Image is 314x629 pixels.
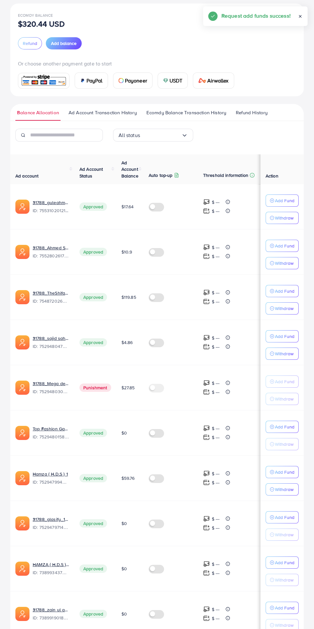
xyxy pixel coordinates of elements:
[79,610,107,618] span: Approved
[125,77,147,84] span: Payoneer
[18,20,65,28] p: $320.44 USD
[33,426,69,440] div: <span class='underline'>Top Fashion Garments</span></br>7529480158269734929
[119,78,124,83] img: card
[15,426,29,440] img: ic-ads-acc.e4c84228.svg
[79,248,107,256] span: Approved
[79,383,111,392] span: Punishment
[17,109,59,116] span: Balance Allocation
[79,474,107,482] span: Approved
[80,78,85,83] img: card
[33,561,69,568] a: HAMZA ( H.D.S ) 2
[33,471,68,477] a: Hamza ( H.D.S ) 1
[198,78,206,83] img: card
[18,60,296,67] p: Or choose another payment gate to start
[275,197,294,204] p: Add Fund
[203,425,210,432] img: top-up amount
[266,257,299,269] button: Withdraw
[18,13,53,18] span: Ecomdy Balance
[33,524,69,530] span: ID: 7529479714629648401
[212,298,220,306] p: $ ---
[212,425,220,432] p: $ ---
[212,615,220,622] p: $ ---
[275,513,294,521] p: Add Fund
[121,294,136,300] span: $119.85
[212,343,220,351] p: $ ---
[121,384,135,391] span: $27.85
[87,77,103,84] span: PayPal
[212,470,220,478] p: $ ---
[119,130,140,140] span: All status
[33,471,69,486] div: <span class='underline'>Hamza ( H.D.S ) 1</span></br>7529479942271336465
[33,290,69,305] div: <span class='underline'>31788_TheShifaam_1757573608688</span></br>7548720269658308626
[203,380,210,386] img: top-up amount
[18,73,70,89] a: card
[266,240,299,252] button: Add Fund
[15,173,39,179] span: Ad account
[121,520,127,527] span: $0
[203,289,210,296] img: top-up amount
[33,569,69,576] span: ID: 7389934378304192513
[203,434,210,441] img: top-up amount
[15,200,29,214] img: ic-ads-acc.e4c84228.svg
[203,615,210,622] img: top-up amount
[203,570,210,576] img: top-up amount
[275,305,293,312] p: Withdraw
[203,479,210,486] img: top-up amount
[121,611,127,617] span: $0
[275,350,293,358] p: Withdraw
[266,194,299,207] button: Add Fund
[121,565,127,572] span: $0
[212,606,220,613] p: $ ---
[15,290,29,304] img: ic-ads-acc.e4c84228.svg
[113,73,153,89] a: cardPayoneer
[203,561,210,567] img: top-up amount
[275,259,293,267] p: Withdraw
[236,109,268,116] span: Refund History
[33,199,69,206] a: 31788_guleahmad_1758593712031
[266,212,299,224] button: Withdraw
[79,293,107,301] span: Approved
[121,339,133,346] span: $4.86
[33,516,69,531] div: <span class='underline'>31788_glasify_1753093613639</span></br>7529479714629648401
[203,208,210,214] img: top-up amount
[275,559,294,566] p: Add Fund
[275,423,294,431] p: Add Fund
[275,531,293,539] p: Withdraw
[33,207,69,214] span: ID: 7553102012141912082
[203,199,210,205] img: top-up amount
[79,166,103,179] span: Ad Account Status
[33,479,69,485] span: ID: 7529479942271336465
[203,515,210,522] img: top-up amount
[193,73,234,89] a: cardAirwallex
[203,171,248,179] p: Threshold information
[33,245,69,251] a: 31788_Ahmed Sweet_1758523939985
[15,335,29,349] img: ic-ads-acc.e4c84228.svg
[266,483,299,495] button: Withdraw
[33,245,69,259] div: <span class='underline'>31788_Ahmed Sweet_1758523939985</span></br>7552802617077202960
[33,253,69,259] span: ID: 7552802617077202960
[113,129,193,142] div: Search for option
[212,515,220,523] p: $ ---
[121,475,135,481] span: $59.76
[203,606,210,613] img: top-up amount
[169,77,183,84] span: USDT
[203,253,210,260] img: top-up amount
[203,343,210,350] img: top-up amount
[266,348,299,360] button: Withdraw
[46,37,82,49] button: Add balance
[33,615,69,621] span: ID: 7389919018309910529
[121,203,134,210] span: $17.64
[140,130,181,140] input: Search for option
[33,388,69,395] span: ID: 7529480300250808336
[275,214,293,222] p: Withdraw
[203,334,210,341] img: top-up amount
[79,202,107,211] span: Approved
[212,207,220,215] p: $ ---
[203,389,210,395] img: top-up amount
[79,429,107,437] span: Approved
[33,290,69,296] a: 31788_TheShifaam_1757573608688
[275,332,294,340] p: Add Fund
[275,621,293,629] p: Withdraw
[15,516,29,530] img: ic-ads-acc.e4c84228.svg
[266,511,299,523] button: Add Fund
